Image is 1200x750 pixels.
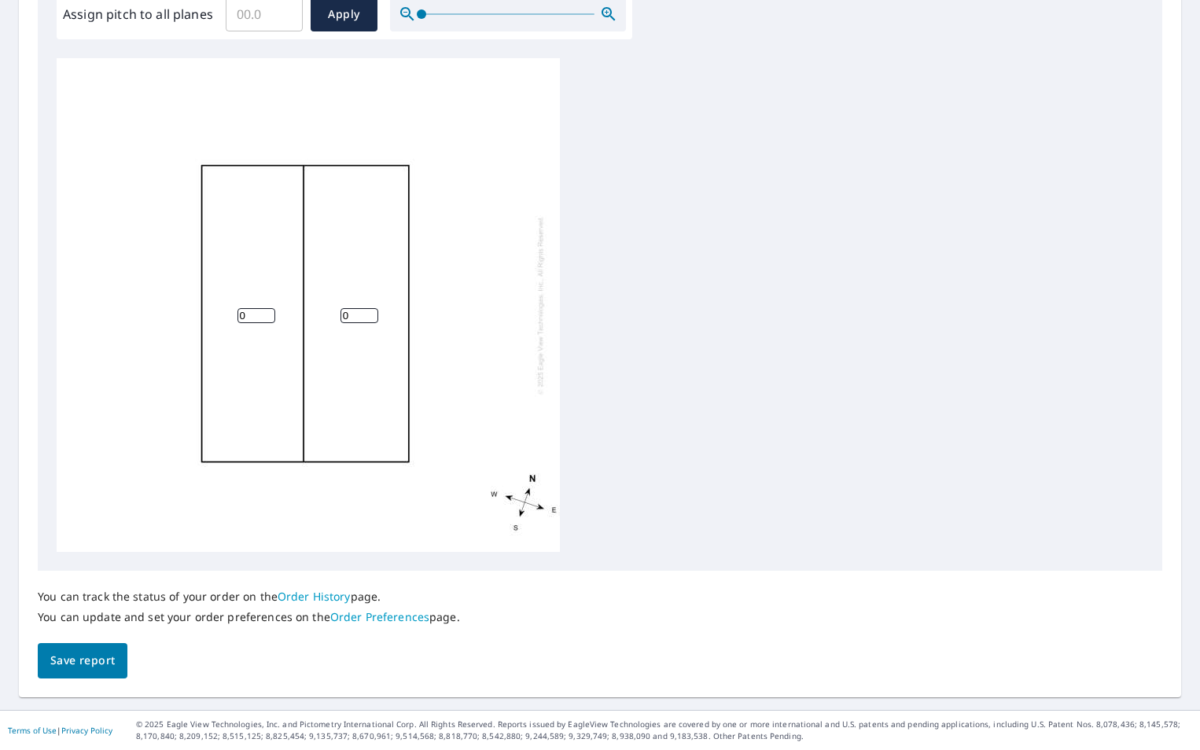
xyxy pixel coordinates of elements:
p: | [8,726,112,735]
span: Save report [50,651,115,671]
a: Terms of Use [8,725,57,736]
p: You can update and set your order preferences on the page. [38,610,460,624]
p: You can track the status of your order on the page. [38,590,460,604]
span: Apply [323,5,365,24]
button: Save report [38,643,127,678]
a: Order History [278,589,351,604]
label: Assign pitch to all planes [63,5,213,24]
p: © 2025 Eagle View Technologies, Inc. and Pictometry International Corp. All Rights Reserved. Repo... [136,719,1192,742]
a: Privacy Policy [61,725,112,736]
a: Order Preferences [330,609,429,624]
